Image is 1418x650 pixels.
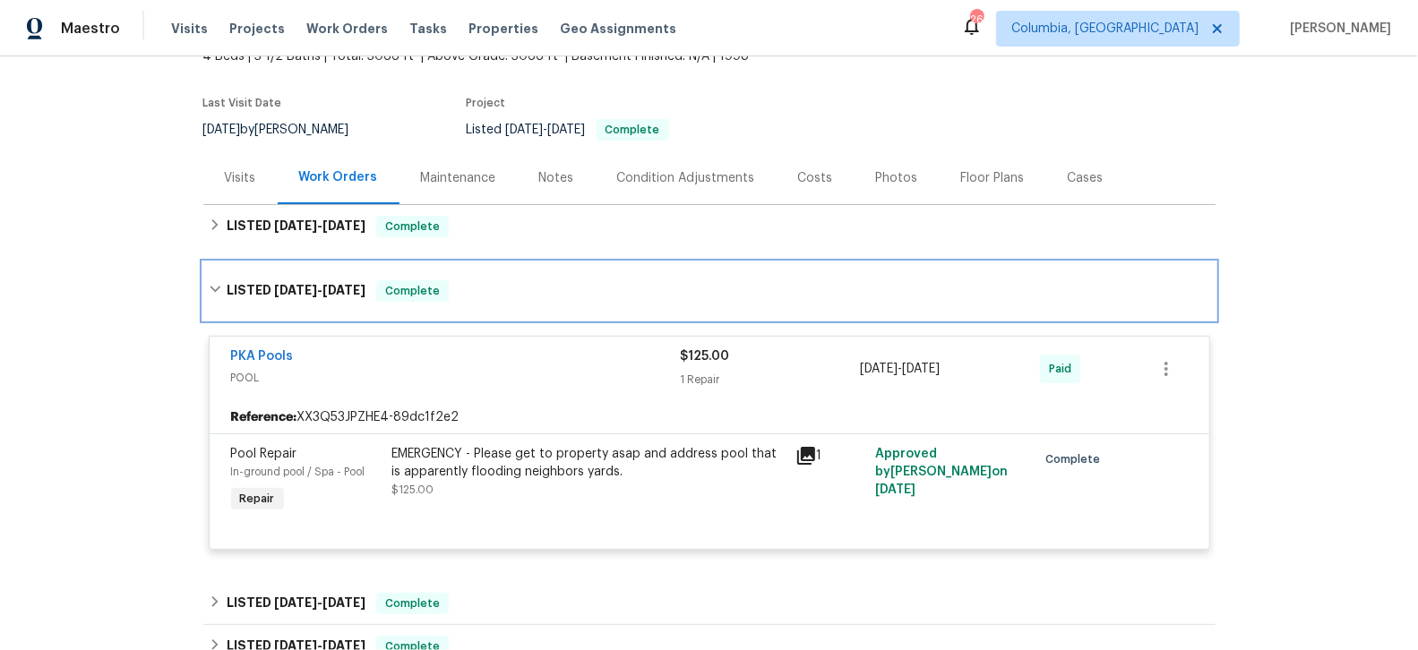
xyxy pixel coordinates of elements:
[231,408,297,426] b: Reference:
[227,280,365,302] h6: LISTED
[210,401,1209,433] div: XX3Q53JPZHE4-89dc1f2e2
[274,284,317,296] span: [DATE]
[203,98,282,108] span: Last Visit Date
[875,483,915,496] span: [DATE]
[506,124,544,136] span: [DATE]
[961,169,1025,187] div: Floor Plans
[299,168,378,186] div: Work Orders
[392,445,785,481] div: EMERGENCY - Please get to property asap and address pool that is apparently flooding neighbors ya...
[203,262,1216,320] div: LISTED [DATE]-[DATE]Complete
[421,169,496,187] div: Maintenance
[598,124,667,135] span: Complete
[227,593,365,614] h6: LISTED
[392,484,434,495] span: $125.00
[1068,169,1104,187] div: Cases
[467,124,669,136] span: Listed
[203,582,1216,625] div: LISTED [DATE]-[DATE]Complete
[798,169,833,187] div: Costs
[681,371,861,389] div: 1 Repair
[171,20,208,38] span: Visits
[231,350,294,363] a: PKA Pools
[322,219,365,232] span: [DATE]
[1283,20,1391,38] span: [PERSON_NAME]
[203,47,853,65] span: 4 Beds | 3 1/2 Baths | Total: 3066 ft² | Above Grade: 3066 ft² | Basement Finished: N/A | 1998
[970,11,983,29] div: 26
[876,169,918,187] div: Photos
[860,360,940,378] span: -
[1049,360,1079,378] span: Paid
[617,169,755,187] div: Condition Adjustments
[274,596,365,609] span: -
[548,124,586,136] span: [DATE]
[902,363,940,375] span: [DATE]
[1011,20,1199,38] span: Columbia, [GEOGRAPHIC_DATA]
[203,124,241,136] span: [DATE]
[378,218,447,235] span: Complete
[322,596,365,609] span: [DATE]
[468,20,538,38] span: Properties
[61,20,120,38] span: Maestro
[231,448,297,460] span: Pool Repair
[681,350,730,363] span: $125.00
[322,284,365,296] span: [DATE]
[306,20,388,38] span: Work Orders
[203,119,371,141] div: by [PERSON_NAME]
[231,369,681,387] span: POOL
[203,205,1216,248] div: LISTED [DATE]-[DATE]Complete
[233,490,282,508] span: Repair
[225,169,256,187] div: Visits
[274,284,365,296] span: -
[506,124,586,136] span: -
[409,22,447,35] span: Tasks
[229,20,285,38] span: Projects
[1045,450,1107,468] span: Complete
[227,216,365,237] h6: LISTED
[274,219,365,232] span: -
[539,169,574,187] div: Notes
[274,596,317,609] span: [DATE]
[378,594,447,612] span: Complete
[274,219,317,232] span: [DATE]
[875,448,1008,496] span: Approved by [PERSON_NAME] on
[795,445,865,466] div: 1
[467,98,506,108] span: Project
[560,20,676,38] span: Geo Assignments
[860,363,898,375] span: [DATE]
[378,282,447,300] span: Complete
[231,466,365,477] span: In-ground pool / Spa - Pool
